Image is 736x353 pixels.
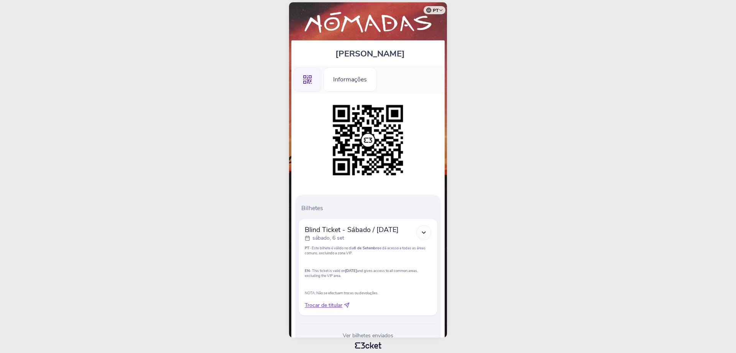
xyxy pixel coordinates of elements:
span: [PERSON_NAME] [335,48,405,60]
img: 7d2206a19fc24703900498c59ffdfcea.png [329,101,407,179]
span: Blind Ticket - Sábado / [DATE] [305,225,399,234]
p: Bilhetes [301,204,438,212]
img: Nómadas Festival (4th Edition) [295,10,441,36]
p: NOTA: Não se efectuam trocas ou devoluções. [305,290,431,295]
strong: 6 de Setembro [354,245,379,250]
p: - This ticket is valid on and gives access to all common areas, excluding the VIP area. [305,268,431,278]
div: Ver bilhetes enviados [298,332,438,340]
p: - Este bilhete é válido no dia e dá acesso a todas as áreas comuns, excluindo a zona VIP. [305,245,431,255]
div: Informações [323,67,377,92]
strong: [DATE] [345,268,357,273]
span: Trocar de titular [305,302,342,309]
p: sábado, 6 set [312,234,344,242]
strong: EN [305,268,310,273]
a: Informações [323,75,377,83]
strong: PT [305,245,309,250]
